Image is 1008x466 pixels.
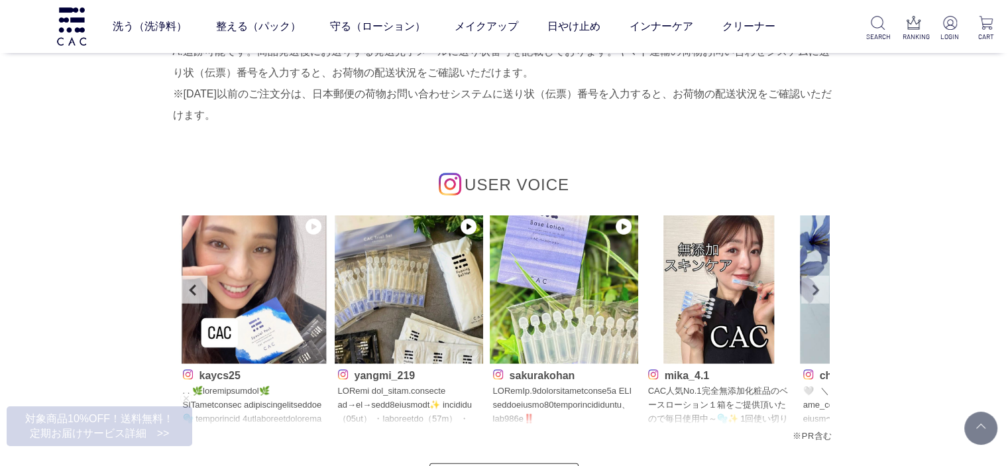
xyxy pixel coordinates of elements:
[722,8,775,45] a: クリーナー
[455,8,518,45] a: メイクアップ
[800,215,948,364] img: Photo by chii114
[439,173,461,196] img: インスタグラムのロゴ
[938,16,962,42] a: LOGIN
[180,215,328,364] img: Photo by kaycs25
[903,16,926,42] a: RANKING
[493,367,635,381] p: sakurakohan
[648,384,790,427] p: CAC人気No.1完全無添加化粧品のベースローション１箱をご提供頂いたので毎日使用中～🫧✨ 1回使い切りタイプが無添加の証っ♡♡ さらっとしたテクスチャーやけどしっかり保湿してくれる🥰 熱い夏の...
[938,32,962,42] p: LOGIN
[55,7,88,45] img: logo
[180,276,207,304] a: Prev
[547,8,600,45] a: 日やけ止め
[803,384,945,427] p: 🤍 ⁡ ⁡ ＼ lor、ipsumdolor ／ ⁡ ▫️SIT ame_conse.adipisci ⁡ elitsedd、eiusm〜？？ ⁡ temporincididuntUTLabo ...
[974,32,997,42] p: CART
[801,276,829,304] a: Next
[866,32,889,42] p: SEARCH
[216,8,301,45] a: 整える（パック）
[183,367,325,381] p: kaycs25
[338,367,480,381] p: yangmi_219
[465,176,569,194] span: USER VOICE
[648,367,790,381] p: mika_4.1
[335,215,483,364] img: Photo by yangmi_219
[183,384,325,427] p: . . 🌿loremipsumdol🌿 SITametconsec adipiscingelitseddoe🫧 temporincid 4utlaboreetdolorema🙆‍♀️✨ aliq...
[630,8,693,45] a: インナーケア
[338,384,480,427] p: LORemi dol_sitam.consecte ad→el→sedd8eiusmodt✨ incididu（05ut） ・laboreetdo（57m） ・aliquaen（22a） ・mi...
[330,8,425,45] a: 守る（ローション）
[793,431,832,441] span: ※PR含む
[866,16,889,42] a: SEARCH
[974,16,997,42] a: CART
[493,384,635,427] p: LORemIp.9dolorsitametconse5a ELI seddoeiusmo80temporincididuntu、lab986e‼️ dolorem2aliquaenimadmin...
[903,32,926,42] p: RANKING
[645,215,793,364] img: Photo by mika_4.1
[490,215,638,364] img: Photo by sakurakohan
[803,367,945,381] p: chii114
[113,8,187,45] a: 洗う（洗浄料）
